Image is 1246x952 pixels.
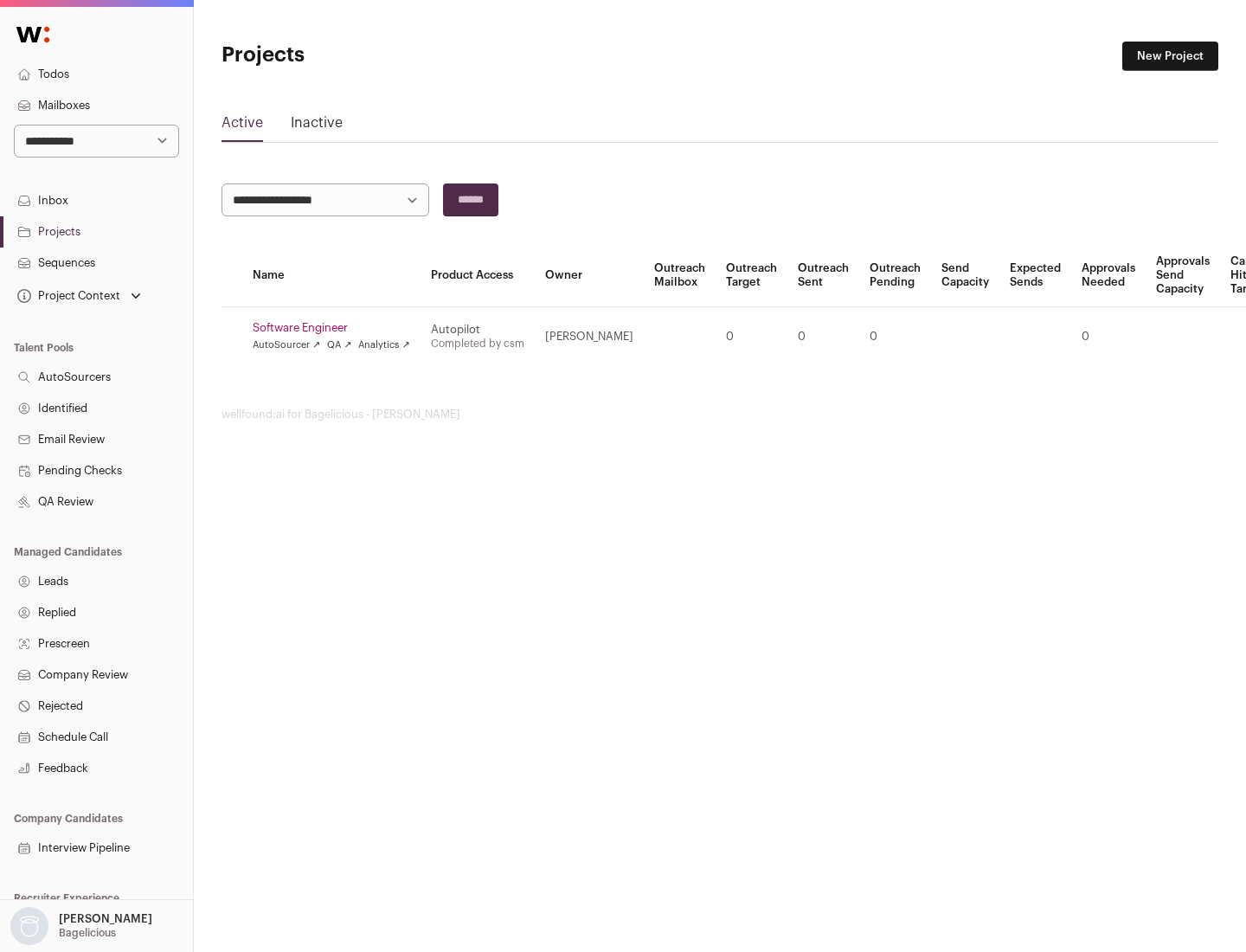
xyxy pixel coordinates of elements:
[1122,42,1218,71] a: New Project
[222,408,1218,421] footer: wellfound:ai for Bagelicious - [PERSON_NAME]
[535,307,644,367] td: [PERSON_NAME]
[931,244,999,307] th: Send Capacity
[7,907,156,945] button: Open dropdown
[59,926,116,940] p: Bagelicious
[291,113,343,140] a: Inactive
[253,321,410,335] a: Software Engineer
[222,113,263,140] a: Active
[1071,244,1146,307] th: Approvals Needed
[431,338,524,349] a: Completed by csm
[535,244,644,307] th: Owner
[644,244,716,307] th: Outreach Mailbox
[1071,307,1146,367] td: 0
[14,284,145,308] button: Open dropdown
[716,244,787,307] th: Outreach Target
[327,338,351,352] a: QA ↗
[859,307,931,367] td: 0
[421,244,535,307] th: Product Access
[14,289,120,303] div: Project Context
[358,338,409,352] a: Analytics ↗
[7,17,59,52] img: Wellfound
[787,244,859,307] th: Outreach Sent
[253,338,320,352] a: AutoSourcer ↗
[431,323,524,337] div: Autopilot
[222,42,554,69] h1: Projects
[10,907,48,945] img: nopic.png
[242,244,421,307] th: Name
[59,912,152,926] p: [PERSON_NAME]
[999,244,1071,307] th: Expected Sends
[859,244,931,307] th: Outreach Pending
[787,307,859,367] td: 0
[716,307,787,367] td: 0
[1146,244,1220,307] th: Approvals Send Capacity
